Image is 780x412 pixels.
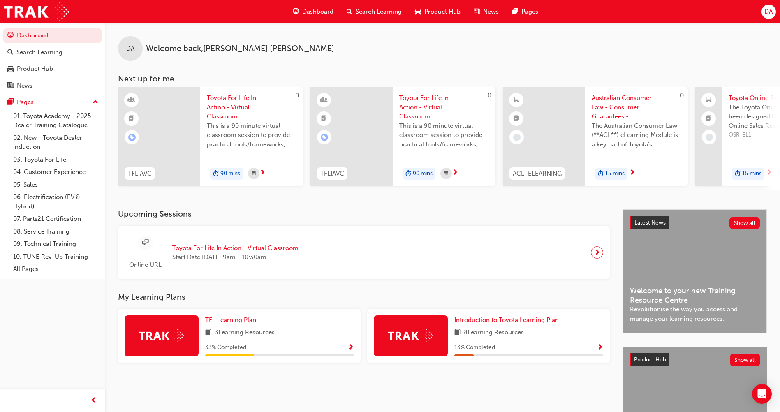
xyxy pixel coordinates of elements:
[118,209,610,219] h3: Upcoming Sessions
[125,260,166,270] span: Online URL
[10,213,102,225] a: 07. Parts21 Certification
[766,169,772,177] span: next-icon
[10,132,102,153] a: 02. New - Toyota Dealer Induction
[252,169,256,179] span: calendar-icon
[128,169,152,178] span: TFLIAVC
[729,217,760,229] button: Show all
[634,219,666,226] span: Latest News
[347,7,352,17] span: search-icon
[513,134,521,141] span: learningRecordVerb_NONE-icon
[146,44,334,53] span: Welcome back , [PERSON_NAME] [PERSON_NAME]
[634,356,666,363] span: Product Hub
[764,7,773,16] span: DA
[118,87,303,186] a: 0TFLIAVCToyota For Life In Action - Virtual ClassroomThis is a 90 minute virtual classroom sessio...
[129,113,134,124] span: booktick-icon
[16,48,62,57] div: Search Learning
[592,121,681,149] span: The Australian Consumer Law (**ACL**) eLearning Module is a key part of Toyota’s compliance progr...
[629,169,635,177] span: next-icon
[310,87,495,186] a: 0TFLIAVCToyota For Life In Action - Virtual ClassroomThis is a 90 minute virtual classroom sessio...
[7,49,13,56] span: search-icon
[215,328,275,338] span: 3 Learning Resources
[3,95,102,110] button: Pages
[207,121,296,149] span: This is a 90 minute virtual classroom session to provide practical tools/frameworks, behaviours a...
[505,3,545,20] a: pages-iconPages
[10,250,102,263] a: 10. TUNE Rev-Up Training
[4,2,69,21] img: Trak
[467,3,505,20] a: news-iconNews
[142,238,148,248] span: sessionType_ONLINE_URL-icon
[128,134,136,141] span: learningRecordVerb_ENROLL-icon
[594,247,600,258] span: next-icon
[761,5,776,19] button: DA
[356,7,402,16] span: Search Learning
[399,121,489,149] span: This is a 90 minute virtual classroom session to provide practical tools/frameworks, behaviours a...
[90,396,97,406] span: prev-icon
[17,81,32,90] div: News
[752,384,772,404] div: Open Intercom Messenger
[7,32,14,39] span: guage-icon
[7,65,14,73] span: car-icon
[321,95,327,106] span: learningResourceType_INSTRUCTOR_LED-icon
[7,99,14,106] span: pages-icon
[3,45,102,60] a: Search Learning
[630,216,760,229] a: Latest NewsShow all
[488,92,491,99] span: 0
[424,7,461,16] span: Product Hub
[10,263,102,275] a: All Pages
[513,169,562,178] span: ACL_ELEARNING
[207,93,296,121] span: Toyota For Life In Action - Virtual Classroom
[597,344,603,352] span: Show Progress
[259,169,266,177] span: next-icon
[474,7,480,17] span: news-icon
[139,329,184,342] img: Trak
[3,26,102,95] button: DashboardSearch LearningProduct HubNews
[454,328,461,338] span: book-icon
[514,95,519,106] span: learningResourceType_ELEARNING-icon
[605,169,625,178] span: 15 mins
[126,44,134,53] span: DA
[706,113,712,124] span: booktick-icon
[623,209,767,333] a: Latest NewsShow allWelcome to your new Training Resource CentreRevolutionise the way you access a...
[348,344,354,352] span: Show Progress
[503,87,688,186] a: 0ACL_ELEARNINGAustralian Consumer Law - Consumer Guarantees - eLearning moduleThe Australian Cons...
[7,82,14,90] span: news-icon
[205,328,211,338] span: book-icon
[220,169,240,178] span: 90 mins
[129,95,134,106] span: learningResourceType_INSTRUCTOR_LED-icon
[735,169,741,179] span: duration-icon
[10,153,102,166] a: 03. Toyota For Life
[3,28,102,43] a: Dashboard
[172,252,299,262] span: Start Date: [DATE] 9am - 10:30am
[10,178,102,191] a: 05. Sales
[514,113,519,124] span: booktick-icon
[10,191,102,213] a: 06. Electrification (EV & Hybrid)
[125,232,603,273] a: Online URLToyota For Life In Action - Virtual ClassroomStart Date:[DATE] 9am - 10:30am
[17,64,53,74] div: Product Hub
[10,110,102,132] a: 01. Toyota Academy - 2025 Dealer Training Catalogue
[742,169,761,178] span: 15 mins
[730,354,761,366] button: Show all
[706,95,712,106] span: laptop-icon
[205,316,256,324] span: TFL Learning Plan
[320,169,344,178] span: TFLIAVC
[172,243,299,253] span: Toyota For Life In Action - Virtual Classroom
[415,7,421,17] span: car-icon
[3,78,102,93] a: News
[680,92,684,99] span: 0
[405,169,411,179] span: duration-icon
[452,169,458,177] span: next-icon
[10,166,102,178] a: 04. Customer Experience
[302,7,333,16] span: Dashboard
[454,316,559,324] span: Introduction to Toyota Learning Plan
[413,169,433,178] span: 90 mins
[286,3,340,20] a: guage-iconDashboard
[295,92,299,99] span: 0
[597,343,603,353] button: Show Progress
[399,93,489,121] span: Toyota For Life In Action - Virtual Classroom
[454,343,495,352] span: 13 % Completed
[340,3,408,20] a: search-iconSearch Learning
[598,169,604,179] span: duration-icon
[93,97,98,108] span: up-icon
[213,169,219,179] span: duration-icon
